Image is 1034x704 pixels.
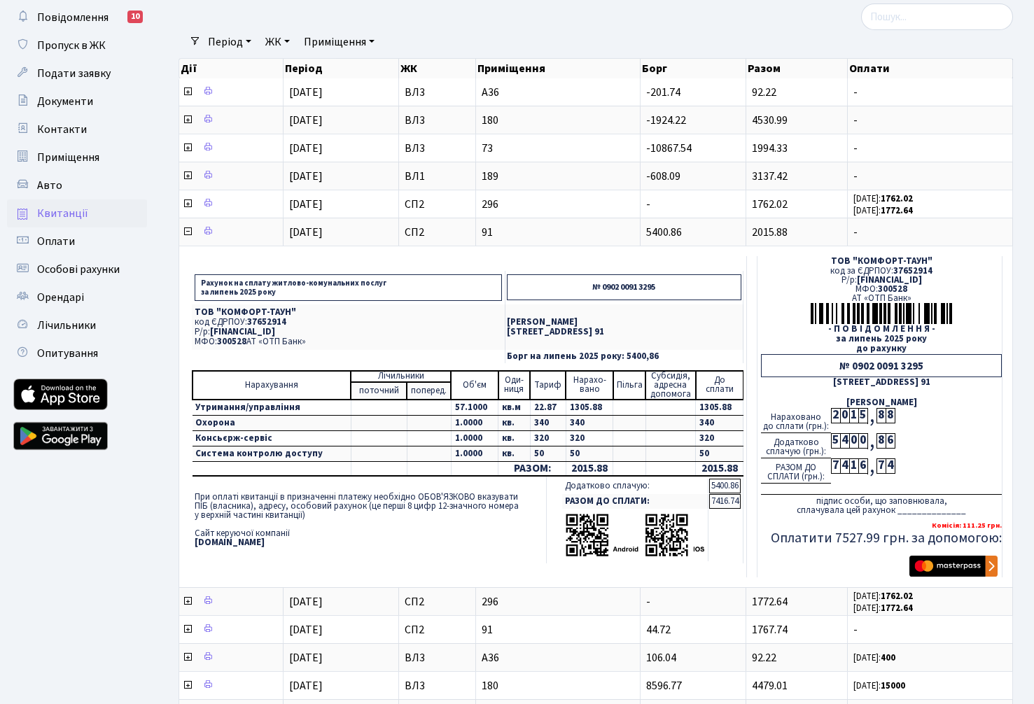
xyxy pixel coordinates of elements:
[195,337,502,346] p: МФО: АТ «ОТП Банк»
[752,622,788,638] span: 1767.74
[646,594,650,610] span: -
[752,113,788,128] span: 4530.99
[696,430,743,446] td: 320
[507,352,741,361] p: Борг на липень 2025 року: 5400,86
[482,143,634,154] span: 73
[192,477,546,563] td: При оплаті квитанції в призначенні платежу необхідно ОБОВ'ЯЗКОВО вказувати ПІБ (власника), адресу...
[867,408,876,424] div: ,
[752,650,776,666] span: 92.22
[195,318,502,327] p: код ЄДРПОУ:
[696,461,743,476] td: 2015.88
[7,339,147,367] a: Опитування
[909,556,998,577] img: Masterpass
[37,178,62,193] span: Авто
[451,415,498,430] td: 1.0000
[761,408,831,433] div: Нараховано до сплати (грн.):
[645,371,695,400] td: Субсидія, адресна допомога
[752,197,788,212] span: 1762.02
[876,433,886,449] div: 8
[451,446,498,461] td: 1.0000
[761,458,831,484] div: РАЗОМ ДО СПЛАТИ (грн.):
[37,234,75,249] span: Оплати
[37,206,88,221] span: Квитанції
[507,274,741,300] p: № 0902 0091 3295
[646,113,686,128] span: -1924.22
[853,143,1007,154] span: -
[289,225,323,240] span: [DATE]
[646,225,682,240] span: 5400.86
[881,652,895,664] b: 400
[646,169,680,184] span: -608.09
[761,276,1002,285] div: Р/р:
[853,227,1007,238] span: -
[853,115,1007,126] span: -
[752,141,788,156] span: 1994.33
[530,415,566,430] td: 340
[696,400,743,416] td: 1305.88
[853,87,1007,98] span: -
[498,430,530,446] td: кв.
[752,225,788,240] span: 2015.88
[878,283,907,295] span: 300528
[289,169,323,184] span: [DATE]
[881,590,913,603] b: 1762.02
[289,197,323,212] span: [DATE]
[858,433,867,449] div: 0
[746,59,847,78] th: Разом
[399,59,476,78] th: ЖК
[498,446,530,461] td: кв.
[893,265,932,277] span: 37652914
[761,325,1002,334] div: - П О В І Д О М Л Е Н Н Я -
[858,408,867,423] div: 5
[407,382,451,400] td: поперед.
[867,433,876,449] div: ,
[482,680,634,691] span: 180
[451,371,498,400] td: Об'єм
[646,85,680,100] span: -201.74
[498,371,530,400] td: Оди- ниця
[831,458,840,474] div: 7
[881,680,905,692] b: 15000
[7,283,147,311] a: Орендарі
[289,141,323,156] span: [DATE]
[566,461,613,476] td: 2015.88
[849,408,858,423] div: 1
[284,59,399,78] th: Період
[840,433,849,449] div: 4
[752,169,788,184] span: 3137.42
[761,433,831,458] div: Додатково сплачую (грн.):
[7,311,147,339] a: Лічильники
[761,354,1002,377] div: № 0902 0091 3295
[761,494,1002,515] div: підпис особи, що заповнювала, сплачувала цей рахунок ______________
[405,115,470,126] span: ВЛ3
[709,494,741,509] td: 7416.74
[849,458,858,474] div: 1
[405,199,470,210] span: СП2
[761,378,1002,387] div: [STREET_ADDRESS] 91
[530,430,566,446] td: 320
[193,446,351,461] td: Система контролю доступу
[451,430,498,446] td: 1.0000
[351,382,407,400] td: поточний
[7,87,147,115] a: Документи
[482,652,634,663] span: А36
[840,458,849,474] div: 4
[289,85,323,100] span: [DATE]
[195,308,502,317] p: ТОВ "КОМФОРТ-ТАУН"
[613,371,645,400] td: Пільга
[451,400,498,416] td: 57.1000
[405,143,470,154] span: ВЛ3
[7,115,147,143] a: Контакти
[195,536,265,549] b: [DOMAIN_NAME]
[289,678,323,694] span: [DATE]
[195,328,502,337] p: Р/р:
[646,141,692,156] span: -10867.54
[853,602,913,614] small: [DATE]:
[761,294,1002,303] div: АТ «ОТП Банк»
[7,199,147,227] a: Квитанції
[289,622,323,638] span: [DATE]
[7,227,147,255] a: Оплати
[37,38,106,53] span: Пропуск в ЖК
[881,192,913,205] b: 1762.02
[709,479,741,493] td: 5400.86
